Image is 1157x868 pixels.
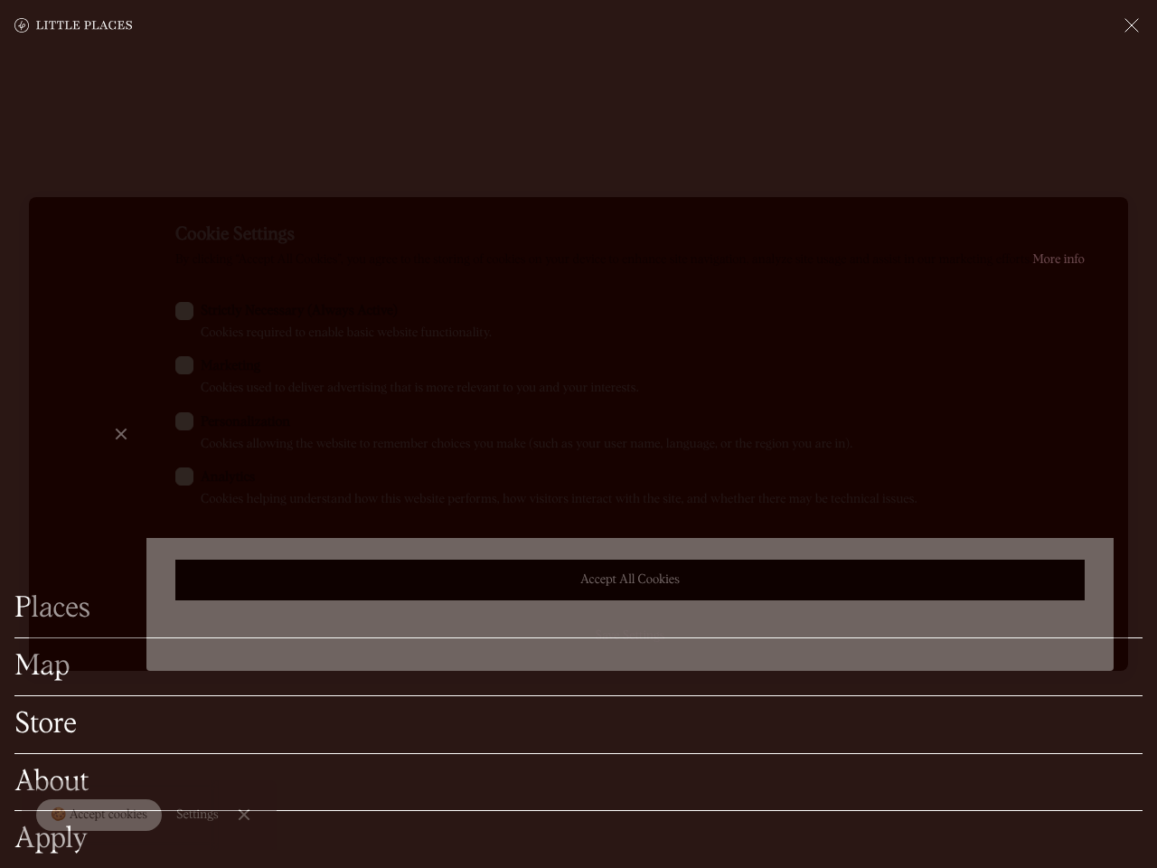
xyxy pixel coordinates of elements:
[175,615,1085,656] a: Save Settings
[175,629,1085,642] div: Save Settings
[201,436,1085,454] div: Cookies allowing the website to remember choices you make (such as your user name, language, or t...
[201,491,1085,509] div: Cookies helping understand how this website performs, how visitors interact with the site, and wh...
[175,251,1085,269] div: By clicking “Accept All Cookies”, you agree to the storing of cookies on your device to enhance s...
[120,434,121,435] div: Close Cookie Preference Manager
[1032,253,1085,266] a: More info
[175,222,1085,248] div: Cookie Settings
[201,413,290,432] span: Personalization
[201,380,1085,398] div: Cookies used to deliver advertising that is more relevant to you and your interests.
[175,560,1085,600] a: Accept All Cookies
[201,302,1085,321] div: Strictly Necessary (Always Active)
[201,468,255,487] span: Analytics
[201,325,1085,343] div: Cookies required to enable basic website functionality.
[194,573,1066,586] div: Accept All Cookies
[175,269,1085,646] form: ck-form
[201,357,260,376] span: Marketing
[103,416,139,452] a: Close Cookie Preference Manager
